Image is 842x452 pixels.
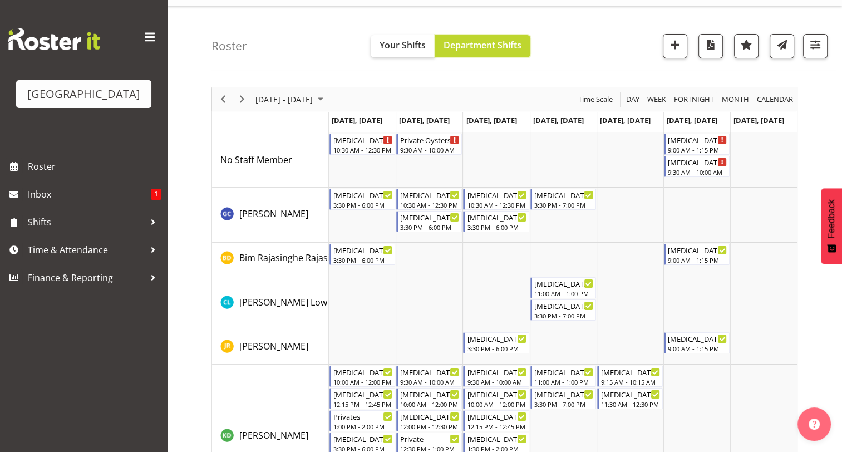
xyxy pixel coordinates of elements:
[28,269,145,286] span: Finance & Reporting
[396,388,462,409] div: Kaelah Dondero"s event - T3 Babies Begin From Tuesday, September 2, 2025 at 10:00:00 AM GMT+12:00...
[333,422,392,431] div: 1:00 PM - 2:00 PM
[664,134,730,155] div: No Staff Member"s event - T3 Pvts/Crayfish Begin From Saturday, September 6, 2025 at 9:00:00 AM G...
[396,189,462,210] div: Argus Chay"s event - T3 ST PATRICKS SCHOOL Begin From Tuesday, September 2, 2025 at 10:30:00 AM G...
[463,388,529,409] div: Kaelah Dondero"s event - T3 Babies Begin From Wednesday, September 3, 2025 at 10:00:00 AM GMT+12:...
[8,28,100,50] img: Rosterit website logo
[601,366,660,377] div: [MEDICAL_DATA][GEOGRAPHIC_DATA]
[721,92,750,106] span: Month
[463,211,529,232] div: Argus Chay"s event - T3 Yellow Eyed Penguins Begin From Wednesday, September 3, 2025 at 3:30:00 P...
[467,400,526,409] div: 10:00 AM - 12:00 PM
[467,389,526,400] div: [MEDICAL_DATA] Babies
[668,344,727,353] div: 9:00 AM - 1:15 PM
[329,366,395,387] div: Kaelah Dondero"s event - T3 Babies Begin From Monday, September 1, 2025 at 10:00:00 AM GMT+12:00 ...
[534,311,593,320] div: 3:30 PM - 7:00 PM
[400,389,459,400] div: [MEDICAL_DATA] Babies
[673,92,715,106] span: Fortnight
[467,344,526,353] div: 3:30 PM - 6:00 PM
[826,199,836,238] span: Feedback
[467,223,526,232] div: 3:30 PM - 6:00 PM
[239,340,308,352] span: [PERSON_NAME]
[668,256,727,264] div: 9:00 AM - 1:15 PM
[803,34,828,58] button: Filter Shifts
[733,115,784,125] span: [DATE], [DATE]
[467,366,526,377] div: [MEDICAL_DATA] Private
[530,388,596,409] div: Kaelah Dondero"s event - T3 Yep/Cray Begin From Thursday, September 4, 2025 at 3:30:00 PM GMT+12:...
[667,115,717,125] span: [DATE], [DATE]
[821,188,842,264] button: Feedback - Show survey
[400,400,459,409] div: 10:00 AM - 12:00 PM
[597,366,663,387] div: Kaelah Dondero"s event - T3 TISBURY SCHOOL Begin From Friday, September 5, 2025 at 9:15:00 AM GMT...
[399,115,450,125] span: [DATE], [DATE]
[668,168,727,176] div: 9:30 AM - 10:00 AM
[530,366,596,387] div: Kaelah Dondero"s event - T3 TE KURA Begin From Thursday, September 4, 2025 at 11:00:00 AM GMT+12:...
[400,145,459,154] div: 9:30 AM - 10:00 AM
[333,200,392,209] div: 3:30 PM - 6:00 PM
[396,366,462,387] div: Kaelah Dondero"s event - T3 Pipi's (20mins) Begin From Tuesday, September 2, 2025 at 9:30:00 AM G...
[254,92,314,106] span: [DATE] - [DATE]
[400,189,459,200] div: [MEDICAL_DATA] [GEOGRAPHIC_DATA]
[254,92,328,106] button: September 01 - 07, 2025
[663,34,687,58] button: Add a new shift
[597,388,663,409] div: Kaelah Dondero"s event - T3 SBHS (boys) Begin From Friday, September 5, 2025 at 11:30:00 AM GMT+1...
[734,34,759,58] button: Highlight an important date within the roster.
[809,419,820,430] img: help-xxl-2.png
[646,92,667,106] span: Week
[235,92,250,106] button: Next
[672,92,716,106] button: Fortnight
[400,212,459,223] div: [MEDICAL_DATA] Yellow Eyed Penguins
[664,156,730,177] div: No Staff Member"s event - T3 Pipi's (20mins) Begin From Saturday, September 6, 2025 at 9:30:00 AM...
[668,134,727,145] div: [MEDICAL_DATA] Pvts/Crayfish
[624,92,642,106] button: Timeline Day
[444,39,521,51] span: Department Shifts
[212,188,329,243] td: Argus Chay resource
[467,212,526,223] div: [MEDICAL_DATA] Yellow Eyed Penguins
[467,200,526,209] div: 10:30 AM - 12:30 PM
[396,410,462,431] div: Kaelah Dondero"s event - T3 Private Squids Begin From Tuesday, September 2, 2025 at 12:00:00 PM G...
[533,115,584,125] span: [DATE], [DATE]
[400,411,459,422] div: [MEDICAL_DATA] Private Squids
[463,332,529,353] div: Jasika Rohloff"s event - T3 Crayfish Begin From Wednesday, September 3, 2025 at 3:30:00 PM GMT+12...
[380,39,426,51] span: Your Shifts
[435,35,530,57] button: Department Shifts
[400,433,459,444] div: Private
[664,332,730,353] div: Jasika Rohloff"s event - T3 Squids/yep Begin From Saturday, September 6, 2025 at 9:00:00 AM GMT+1...
[333,256,392,264] div: 3:30 PM - 6:00 PM
[28,242,145,258] span: Time & Attendance
[216,92,231,106] button: Previous
[333,377,392,386] div: 10:00 AM - 12:00 PM
[239,429,308,441] span: [PERSON_NAME]
[577,92,615,106] button: Time Scale
[534,366,593,377] div: [MEDICAL_DATA] TE KURA
[400,366,459,377] div: [MEDICAL_DATA] Pipi's (20mins)
[333,389,392,400] div: [MEDICAL_DATA] Privates
[534,200,593,209] div: 3:30 PM - 7:00 PM
[646,92,668,106] button: Timeline Week
[220,154,292,166] span: No Staff Member
[371,35,435,57] button: Your Shifts
[329,244,395,265] div: Bim Rajasinghe Rajasinghe Diyawadanage"s event - T3 Oyster/Pvt Begin From Monday, September 1, 20...
[333,411,392,422] div: Privates
[400,377,459,386] div: 9:30 AM - 10:00 AM
[698,34,723,58] button: Download a PDF of the roster according to the set date range.
[212,132,329,188] td: No Staff Member resource
[400,223,459,232] div: 3:30 PM - 6:00 PM
[467,422,526,431] div: 12:15 PM - 12:45 PM
[329,189,395,210] div: Argus Chay"s event - T3 Squids Begin From Monday, September 1, 2025 at 3:30:00 PM GMT+12:00 Ends ...
[534,189,593,200] div: [MEDICAL_DATA] Squids
[601,389,660,400] div: [MEDICAL_DATA] SBHS (boys)
[212,243,329,276] td: Bim Rajasinghe Rajasinghe Diyawadanage resource
[534,278,593,289] div: [MEDICAL_DATA] TE KURA
[664,244,730,265] div: Bim Rajasinghe Rajasinghe Diyawadanage"s event - T3 Yep/Squids Begin From Saturday, September 6, ...
[770,34,794,58] button: Send a list of all shifts for the selected filtered period to all rostered employees.
[151,189,161,200] span: 1
[329,410,395,431] div: Kaelah Dondero"s event - Privates Begin From Monday, September 1, 2025 at 1:00:00 PM GMT+12:00 En...
[601,400,660,409] div: 11:30 AM - 12:30 PM
[400,134,459,145] div: Private Oysters
[214,87,233,111] div: Previous
[668,244,727,256] div: [MEDICAL_DATA] Yep/Squids
[668,156,727,168] div: [MEDICAL_DATA] Pipi's (20mins)
[239,251,415,264] a: Bim Rajasinghe Rajasinghe Diyawadanage
[463,189,529,210] div: Argus Chay"s event - T3 ST PATRICKS SCHOOL Begin From Wednesday, September 3, 2025 at 10:30:00 AM...
[212,331,329,365] td: Jasika Rohloff resource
